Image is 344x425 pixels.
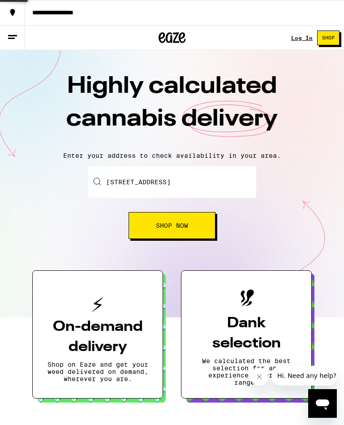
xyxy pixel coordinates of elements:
[129,212,215,239] button: Shop Now
[272,366,337,386] iframe: Message from company
[15,70,329,145] h1: Highly calculated cannabis delivery
[181,270,312,399] button: Dank selectionWe calculated the best selection for any experience or price range.
[313,30,344,45] a: Shop
[47,317,148,357] h3: On-demand delivery
[291,35,313,41] a: Log In
[317,30,340,45] button: Shop
[196,313,297,354] h3: Dank selection
[156,222,188,229] span: Shop Now
[88,166,256,198] input: Enter your delivery address
[196,357,297,386] p: We calculated the best selection for any experience or price range.
[308,389,337,418] iframe: Button to launch messaging window
[47,361,148,382] p: Shop on Eaze and get your weed delivered on demand, wherever you are.
[32,270,163,399] button: On-demand deliveryShop on Eaze and get your weed delivered on demand, wherever you are.
[250,368,268,386] iframe: Close message
[9,152,335,159] p: Enter your address to check availability in your area.
[322,35,335,40] span: Shop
